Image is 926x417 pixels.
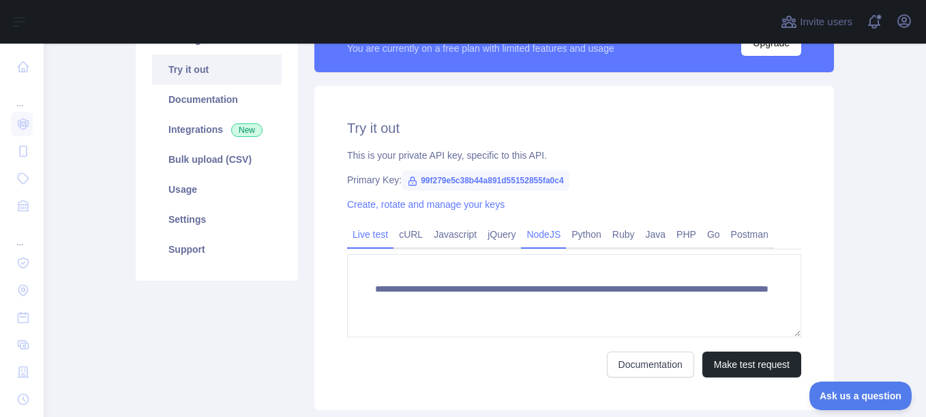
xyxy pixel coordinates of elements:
a: Postman [726,223,774,245]
div: ... [11,221,33,248]
a: Create, rotate and manage your keys [347,199,505,210]
button: Make test request [702,352,801,377]
a: Settings [152,204,282,234]
a: Go [702,223,726,245]
div: You are currently on a free plan with limited features and usage [347,42,614,55]
a: Documentation [607,352,694,377]
a: Live test [347,223,393,245]
a: Python [566,223,607,245]
div: This is your private API key, specific to this API. [347,149,801,162]
a: Ruby [607,223,640,245]
div: Primary Key: [347,173,801,187]
a: Usage [152,174,282,204]
span: Invite users [800,14,852,30]
span: 99f279e5c38b44a891d55152855fa0c4 [402,170,569,191]
div: ... [11,82,33,109]
a: Try it out [152,55,282,84]
a: jQuery [482,223,521,245]
a: Bulk upload (CSV) [152,144,282,174]
a: Documentation [152,84,282,114]
a: Integrations New [152,114,282,144]
span: New [231,123,263,137]
h2: Try it out [347,119,801,138]
a: Java [640,223,672,245]
a: Javascript [428,223,482,245]
iframe: Toggle Customer Support [809,382,912,410]
a: PHP [671,223,702,245]
a: cURL [393,223,428,245]
a: NodeJS [521,223,566,245]
button: Invite users [778,11,855,33]
a: Support [152,234,282,264]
